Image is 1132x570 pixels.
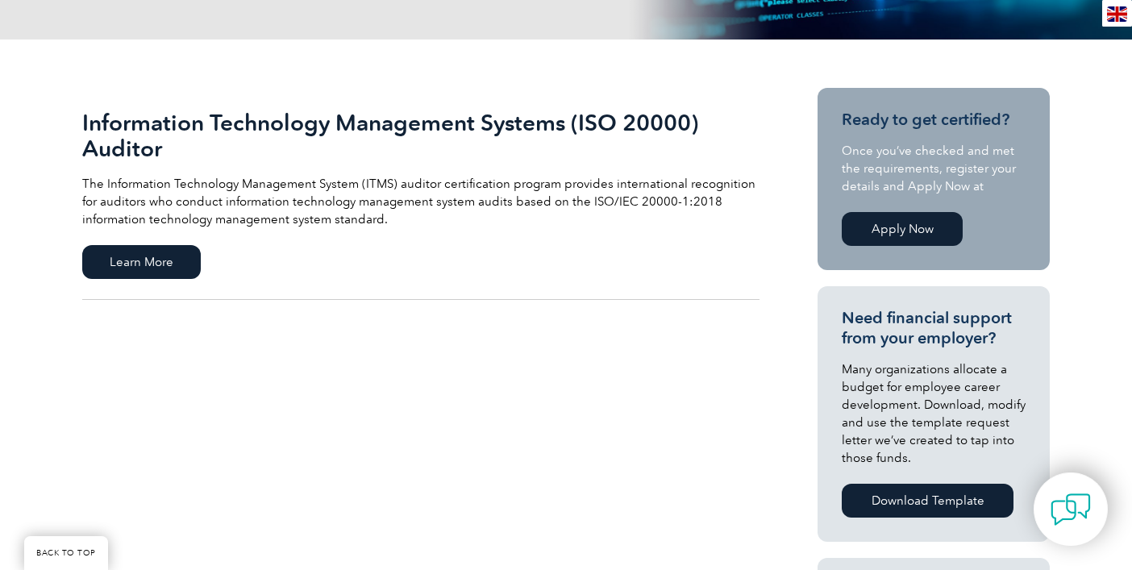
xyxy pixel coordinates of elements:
[1107,6,1127,22] img: en
[82,245,201,279] span: Learn More
[842,360,1026,467] p: Many organizations allocate a budget for employee career development. Download, modify and use th...
[842,142,1026,195] p: Once you’ve checked and met the requirements, register your details and Apply Now at
[82,175,760,228] p: The Information Technology Management System (ITMS) auditor certification program provides intern...
[24,536,108,570] a: BACK TO TOP
[1051,489,1091,530] img: contact-chat.png
[82,88,760,300] a: Information Technology Management Systems (ISO 20000) Auditor The Information Technology Manageme...
[842,308,1026,348] h3: Need financial support from your employer?
[842,484,1013,518] a: Download Template
[82,110,760,161] h2: Information Technology Management Systems (ISO 20000) Auditor
[842,212,963,246] a: Apply Now
[842,110,1026,130] h3: Ready to get certified?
